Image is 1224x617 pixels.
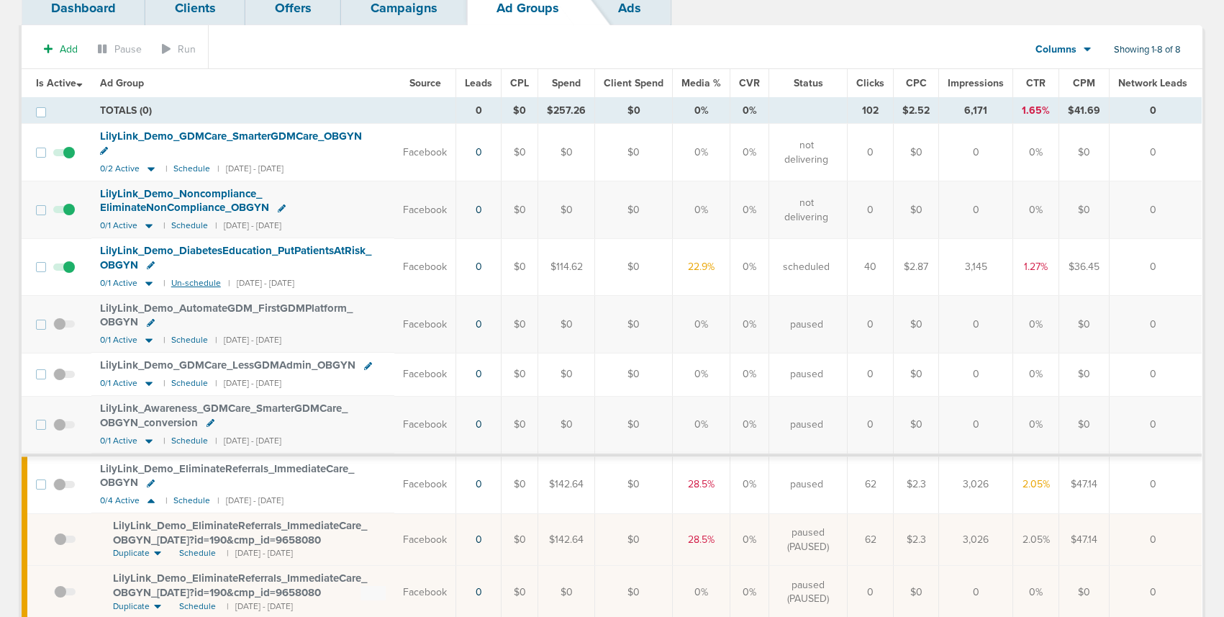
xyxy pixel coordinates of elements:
span: Columns [1035,42,1076,57]
span: Clicks [856,77,884,89]
a: 0 [476,533,482,546]
span: Schedule [179,547,216,559]
td: 0% [673,296,730,353]
td: 0 [848,181,894,238]
td: 0 [456,98,502,124]
span: CTR [1026,77,1046,89]
td: 0 [848,353,894,396]
small: | [163,335,164,346]
td: 0 [1110,455,1202,513]
small: Un-schedule [171,278,221,289]
td: $2.52 [894,98,939,124]
td: $0 [538,396,595,454]
span: 0/1 Active [100,220,137,231]
td: 3,026 [939,455,1013,513]
span: scheduled [783,260,830,274]
td: $36.45 [1059,238,1110,295]
td: 0% [730,353,769,396]
td: $0 [538,353,595,396]
small: Schedule [173,163,210,174]
span: paused [790,477,823,492]
td: Facebook [394,513,456,566]
td: 6,171 [939,98,1013,124]
span: CPC [906,77,927,89]
td: 2.05% [1013,455,1059,513]
td: 0% [730,396,769,454]
span: Impressions [948,77,1004,89]
span: Media % [681,77,721,89]
small: | [163,378,164,389]
td: 0% [730,296,769,353]
td: $257.26 [538,98,595,124]
small: Schedule [171,436,208,446]
td: $0 [595,98,673,124]
td: $2.3 [894,513,939,566]
td: 0% [673,124,730,181]
td: $0 [502,98,538,124]
td: 0 [939,353,1013,396]
td: 0% [673,353,730,396]
span: LilyLink_ Awareness_ GDMCare_ SmarterGDMCare_ OBGYN_ conversion [100,402,348,429]
a: 0 [476,368,482,380]
td: 0 [939,396,1013,454]
small: | [DATE] - [DATE] [217,495,284,506]
td: 0% [730,238,769,295]
td: 0% [730,124,769,181]
small: | [DATE] - [DATE] [215,220,281,231]
small: | [DATE] - [DATE] [215,378,281,389]
td: Facebook [394,181,456,238]
td: 0 [1110,238,1202,295]
span: LilyLink_ Demo_ AutomateGDM_ FirstGDMPlatform_ OBGYN [100,302,353,329]
td: $142.64 [538,455,595,513]
a: 0 [476,586,482,598]
span: Source [409,77,441,89]
span: not delivering [778,138,835,166]
span: LilyLink_ Demo_ EliminateReferrals_ ImmediateCare_ OBGYN [100,462,354,490]
td: 22.9% [673,238,730,295]
td: $47.14 [1059,455,1110,513]
td: $0 [502,181,538,238]
td: 0% [1013,353,1059,396]
span: LilyLink_ Demo_ EliminateReferrals_ ImmediateCare_ OBGYN_ [DATE]?id=190&cmp_ id=9658080 [113,519,367,546]
td: $0 [595,296,673,353]
td: $0 [595,124,673,181]
td: 0 [848,396,894,454]
td: 0 [1110,513,1202,566]
td: $142.64 [538,513,595,566]
span: Is Active [36,77,83,89]
td: $0 [538,181,595,238]
td: $0 [595,396,673,454]
small: | [163,278,164,289]
span: LilyLink_ Demo_ GDMCare_ SmarterGDMCare_ OBGYN [100,130,362,143]
td: 0 [939,181,1013,238]
small: | [DATE] - [DATE] [227,547,293,559]
td: $0 [595,238,673,295]
td: 3,145 [939,238,1013,295]
td: $0 [1059,124,1110,181]
td: Facebook [394,353,456,396]
td: Facebook [394,124,456,181]
small: Schedule [171,378,208,389]
td: $0 [595,181,673,238]
td: 1.65% [1013,98,1059,124]
span: Network Leads [1118,77,1187,89]
span: Spend [552,77,581,89]
td: 0% [730,98,769,124]
span: LilyLink_ Demo_ Noncompliance_ EliminateNonCompliance_ OBGYN [100,187,269,215]
td: 0% [1013,124,1059,181]
td: $41.69 [1059,98,1110,124]
td: 40 [848,238,894,295]
span: Duplicate [113,547,150,559]
td: $0 [502,353,538,396]
td: $0 [502,238,538,295]
span: 0/2 Active [100,163,140,174]
td: 0% [673,396,730,454]
td: 0 [848,124,894,181]
td: $0 [502,124,538,181]
td: $0 [1059,296,1110,353]
td: Facebook [394,238,456,295]
small: | [163,436,164,446]
td: 0 [1110,296,1202,353]
td: $0 [894,353,939,396]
